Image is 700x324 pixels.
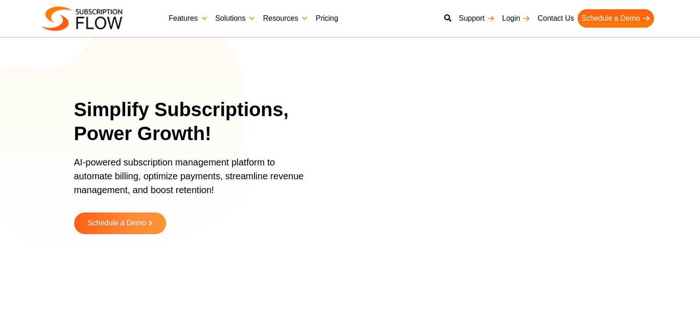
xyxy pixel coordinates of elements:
a: Support [455,9,498,28]
a: Solutions [212,9,260,28]
p: AI-powered subscription management platform to automate billing, optimize payments, streamline re... [74,155,313,206]
a: Features [165,9,212,28]
a: Schedule a Demo [578,9,654,28]
a: Contact Us [534,9,578,28]
h1: Simplify Subscriptions, Power Growth! [74,98,325,146]
a: Resources [259,9,312,28]
a: Login [498,9,534,28]
img: Subscriptionflow [42,6,122,31]
span: Schedule a Demo [87,219,146,227]
a: Schedule a Demo [74,212,166,234]
a: Pricing [312,9,342,28]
